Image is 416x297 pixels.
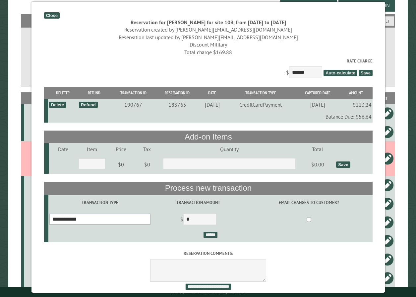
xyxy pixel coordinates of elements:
[49,199,150,206] label: Transaction Type
[44,131,372,143] th: Add-on Items
[170,290,245,294] small: © Campground Commander LLC. All rights reserved.
[151,211,245,229] td: $
[158,143,300,155] td: Quantity
[21,14,395,27] h2: Filters
[49,102,66,108] div: Delete
[44,34,372,41] div: Reservation last updated by [PERSON_NAME][EMAIL_ADDRESS][DOMAIN_NAME]
[106,143,136,155] td: Price
[136,143,158,155] td: Tax
[24,92,64,104] th: Site
[199,87,225,99] th: Date
[44,19,372,26] div: Reservation for [PERSON_NAME] for site 10B, from [DATE] to [DATE]
[323,70,357,76] span: Auto-calculate
[44,12,59,19] div: Close
[49,143,78,155] td: Date
[155,87,199,99] th: Reservation ID
[27,275,63,281] div: 16
[44,26,372,33] div: Reservation created by [PERSON_NAME][EMAIL_ADDRESS][DOMAIN_NAME]
[44,250,372,256] label: Reservation comments:
[339,99,373,111] td: $113.24
[295,87,339,99] th: Captured Date
[225,87,295,99] th: Transaction Type
[106,155,136,174] td: $0
[152,199,244,206] label: Transaction Amount
[44,58,372,64] label: Rate Charge
[336,161,350,168] div: Save
[44,58,372,79] div: : $
[110,99,155,111] td: 190767
[27,129,63,135] div: 10A
[78,87,110,99] th: Refund
[27,238,63,244] div: 14
[27,110,63,117] div: 10
[79,102,97,108] div: Refund
[27,219,63,226] div: 13
[199,99,225,111] td: [DATE]
[44,182,372,194] th: Process new transaction
[27,182,63,188] div: 11
[358,70,372,76] span: Save
[300,155,335,174] td: $0.00
[300,143,335,155] td: Total
[225,99,295,111] td: CreditCardPayment
[295,99,339,111] td: [DATE]
[339,87,373,99] th: Amount
[48,111,372,123] td: Balance Due: $56.64
[27,256,63,263] div: 15
[77,143,106,155] td: Item
[110,87,155,99] th: Transaction ID
[136,155,158,174] td: $0
[44,41,372,56] div: Discount Military Total charge $169.88
[27,200,63,207] div: 12
[155,99,199,111] td: 183765
[246,199,371,206] label: Email changes to customer?
[48,87,78,99] th: Delete?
